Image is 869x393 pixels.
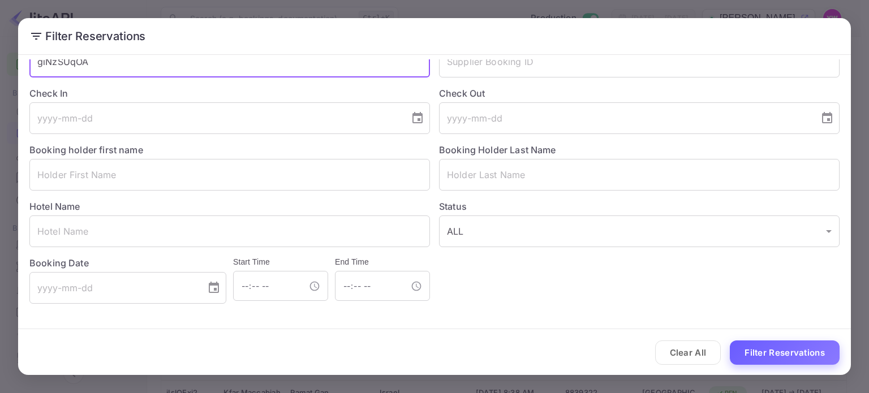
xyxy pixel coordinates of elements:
[439,46,840,77] input: Supplier Booking ID
[18,18,851,54] h2: Filter Reservations
[29,159,430,191] input: Holder First Name
[29,201,80,212] label: Hotel Name
[29,46,430,77] input: Booking ID
[439,159,840,191] input: Holder Last Name
[233,256,328,269] h6: Start Time
[29,102,402,134] input: yyyy-mm-dd
[439,200,840,213] label: Status
[730,340,840,365] button: Filter Reservations
[406,107,429,129] button: Choose date
[29,144,143,156] label: Booking holder first name
[29,215,430,247] input: Hotel Name
[29,87,430,100] label: Check In
[439,87,840,100] label: Check Out
[816,107,838,129] button: Choose date
[335,256,430,269] h6: End Time
[29,272,198,304] input: yyyy-mm-dd
[29,256,226,270] label: Booking Date
[439,144,556,156] label: Booking Holder Last Name
[203,277,225,299] button: Choose date
[439,102,811,134] input: yyyy-mm-dd
[655,340,721,365] button: Clear All
[439,215,840,247] div: ALL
